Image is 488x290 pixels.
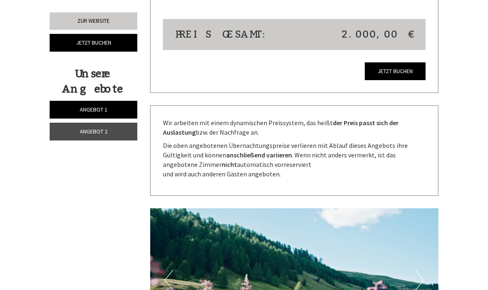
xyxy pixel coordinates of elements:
p: Die oben angebotenen Übernachtungspreise verlieren mit Ablauf dieses Angebots ihre Gültigkeit und... [163,141,426,178]
strong: der Preis passt sich der Auslastung [163,119,399,136]
span: Angebot 2 [80,128,108,135]
div: Preis gesamt: [169,27,294,41]
div: Unsere Angebote [50,66,135,97]
span: Angebot 1 [80,106,108,113]
strong: anschließend variieren [226,151,292,159]
a: Zur Website [50,12,137,30]
p: Wir arbeiten mit einem dynamischen Preissystem, das heißt bzw. der Nachfrage an. [163,118,426,137]
strong: nicht [222,160,237,169]
span: 2.000,00 € [342,27,413,41]
a: Jetzt buchen [50,34,137,52]
a: Jetzt buchen [365,62,426,80]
